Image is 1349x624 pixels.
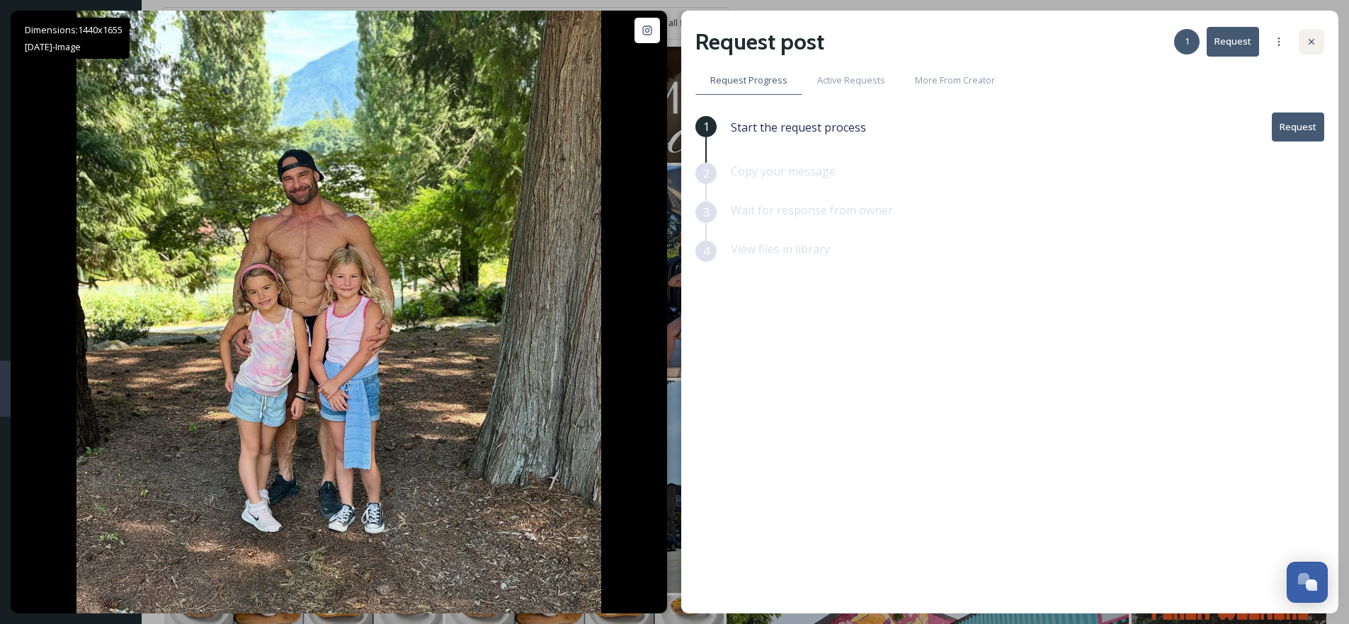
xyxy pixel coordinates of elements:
span: 3 [703,204,710,221]
button: Request [1272,112,1324,141]
span: View files in library [731,241,830,257]
span: Dimensions: 1440 x 1655 [25,23,123,36]
span: Copy your message [731,163,836,179]
span: 4 [703,243,710,260]
span: 1 [1185,35,1190,48]
button: Open Chat [1287,562,1328,603]
span: 1 [703,118,710,135]
span: Request Progress [710,74,787,87]
span: More From Creator [915,74,995,87]
span: Active Requests [817,74,885,87]
span: Wait for response from owner [731,202,893,218]
h2: Request post [695,25,824,59]
button: Request [1207,27,1259,56]
span: Start the request process [731,119,866,136]
span: 2 [703,165,710,182]
img: Making memories on our annual week long trip to cultus lake . 4 years we’ve been coming to the sa... [76,11,601,613]
span: [DATE] - Image [25,40,81,53]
